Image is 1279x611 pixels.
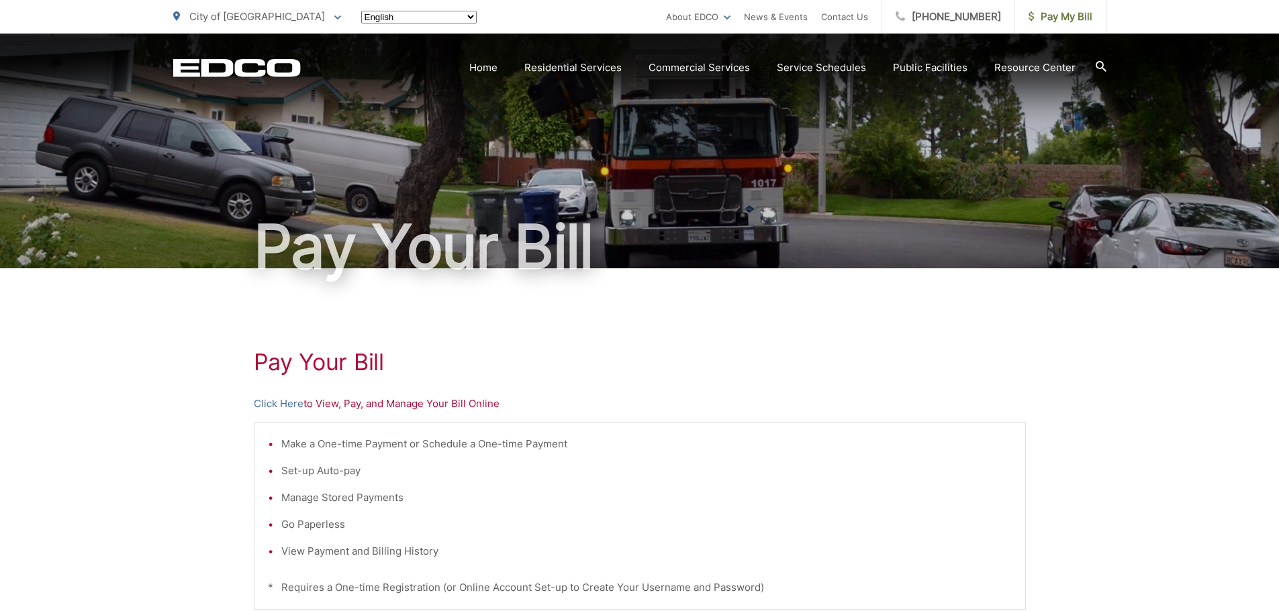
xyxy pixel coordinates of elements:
[281,436,1012,452] li: Make a One-time Payment or Schedule a One-time Payment
[254,349,1026,376] h1: Pay Your Bill
[281,516,1012,533] li: Go Paperless
[173,58,301,77] a: EDCD logo. Return to the homepage.
[1029,9,1092,25] span: Pay My Bill
[281,490,1012,506] li: Manage Stored Payments
[777,60,866,76] a: Service Schedules
[361,11,477,23] select: Select a language
[281,543,1012,559] li: View Payment and Billing History
[268,579,1012,596] p: * Requires a One-time Registration (or Online Account Set-up to Create Your Username and Password)
[744,9,808,25] a: News & Events
[254,396,1026,412] p: to View, Pay, and Manage Your Bill Online
[189,10,325,23] span: City of [GEOGRAPHIC_DATA]
[469,60,498,76] a: Home
[821,9,868,25] a: Contact Us
[173,213,1106,280] h1: Pay Your Bill
[666,9,730,25] a: About EDCO
[524,60,622,76] a: Residential Services
[893,60,967,76] a: Public Facilities
[254,396,303,412] a: Click Here
[649,60,750,76] a: Commercial Services
[281,463,1012,479] li: Set-up Auto-pay
[994,60,1076,76] a: Resource Center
